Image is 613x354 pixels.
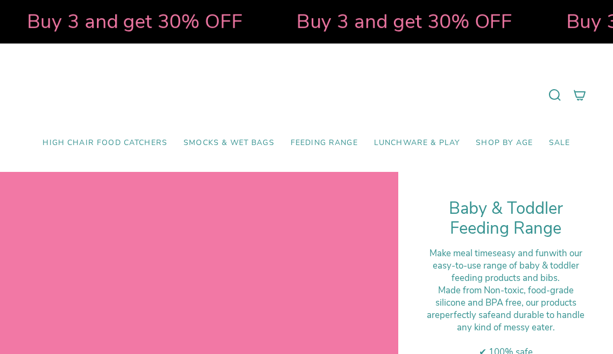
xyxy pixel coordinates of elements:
div: M [425,284,586,334]
strong: Buy 3 and get 30% OFF [20,8,236,35]
span: Lunchware & Play [374,139,460,148]
a: Lunchware & Play [366,131,468,156]
span: High Chair Food Catchers [43,139,167,148]
strong: Buy 3 and get 30% OFF [290,8,506,35]
a: Feeding Range [283,131,366,156]
span: SALE [549,139,570,148]
a: Smocks & Wet Bags [175,131,283,156]
div: Make meal times with our easy-to-use range of baby & toddler feeding products and bibs. [425,247,586,284]
span: Smocks & Wet Bags [184,139,274,148]
strong: easy and fun [497,247,549,259]
a: High Chair Food Catchers [34,131,175,156]
strong: perfectly safe [440,309,496,321]
a: Mumma’s Little Helpers [214,60,399,131]
a: Shop by Age [468,131,541,156]
h1: Baby & Toddler Feeding Range [425,199,586,239]
span: Shop by Age [476,139,533,148]
span: ade from Non-toxic, food-grade silicone and BPA free, our products are and durable to handle any ... [427,284,584,334]
span: Feeding Range [291,139,358,148]
a: SALE [541,131,579,156]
